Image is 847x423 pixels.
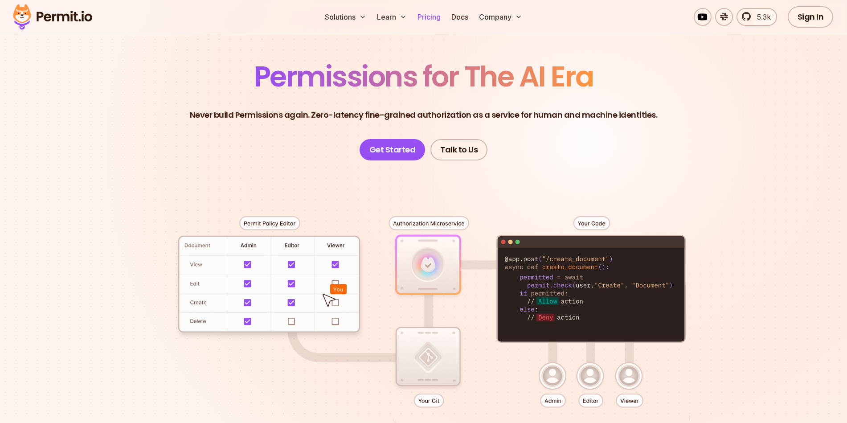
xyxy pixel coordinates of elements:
span: Permissions for The AI Era [254,57,593,96]
a: Sign In [788,6,834,28]
a: Get Started [360,139,426,160]
a: Pricing [414,8,444,26]
button: Solutions [321,8,370,26]
a: Talk to Us [430,139,487,160]
p: Never build Permissions again. Zero-latency fine-grained authorization as a service for human and... [190,109,658,121]
span: 5.3k [752,12,771,22]
img: Permit logo [9,2,96,32]
button: Learn [373,8,410,26]
button: Company [475,8,526,26]
a: 5.3k [737,8,777,26]
a: Docs [448,8,472,26]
